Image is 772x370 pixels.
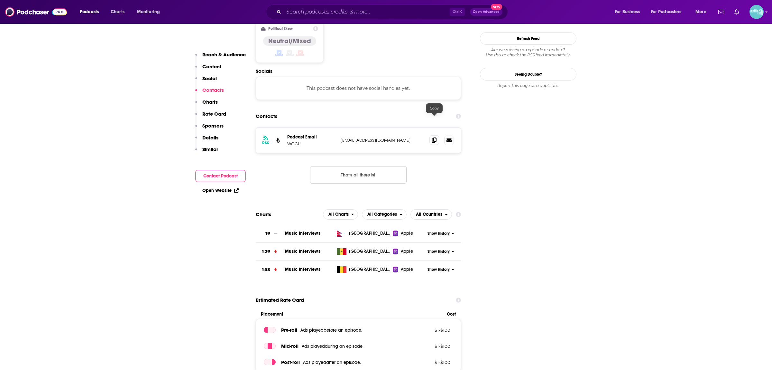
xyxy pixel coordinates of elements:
[349,248,391,255] span: Senegal
[256,68,461,74] h2: Socials
[256,294,304,306] span: Estimated Rate Card
[5,6,67,18] img: Podchaser - Follow, Share and Rate Podcasts
[362,209,407,220] button: open menu
[272,5,514,19] div: Search podcasts, credits, & more...
[195,63,221,75] button: Content
[410,209,452,220] button: open menu
[732,6,742,17] a: Show notifications dropdown
[610,7,648,17] button: open menu
[195,146,218,158] button: Similar
[310,166,407,184] button: Nothing here.
[749,5,764,19] span: Logged in as JessicaPellien
[401,248,413,255] span: Apple
[334,266,393,273] a: [GEOGRAPHIC_DATA]
[265,230,270,237] h3: 19
[281,327,297,333] span: Pre -roll
[416,212,442,217] span: All Countries
[302,344,363,349] span: Ads played during an episode .
[256,110,277,122] h2: Contacts
[261,311,441,317] span: Placement
[426,249,456,254] button: Show History
[426,267,456,272] button: Show History
[202,99,218,105] p: Charts
[409,344,450,349] p: $ 1 - $ 100
[268,26,293,31] h2: Political Skew
[262,140,269,146] h3: RSS
[480,32,576,45] button: Refresh Feed
[195,135,218,147] button: Details
[473,10,500,14] span: Open Advanced
[133,7,168,17] button: open menu
[80,7,99,16] span: Podcasts
[691,7,714,17] button: open menu
[285,267,320,272] span: Music Interviews
[401,230,413,237] span: Apple
[256,225,285,242] a: 19
[202,111,226,117] p: Rate Card
[447,311,456,317] span: Cost
[427,249,450,254] span: Show History
[362,209,407,220] h2: Categories
[303,360,361,365] span: Ads played after an episode .
[195,75,217,87] button: Social
[341,138,424,143] p: [EMAIL_ADDRESS][DOMAIN_NAME]
[450,8,465,16] span: Ctrl K
[409,327,450,333] p: $ 1 - $ 100
[480,47,576,58] div: Are we missing an episode or update? Use this to check the RSS feed immediately.
[202,52,246,58] p: Reach & Audience
[202,146,218,152] p: Similar
[287,134,335,140] p: Podcast Email
[615,7,640,16] span: For Business
[281,359,300,365] span: Post -roll
[75,7,107,17] button: open menu
[410,209,452,220] h2: Countries
[480,83,576,88] div: Report this page as a duplicate.
[281,343,299,349] span: Mid -roll
[202,87,224,93] p: Contacts
[256,77,461,100] div: This podcast does not have social handles yet.
[470,8,502,16] button: Open AdvancedNew
[427,267,450,272] span: Show History
[202,63,221,70] p: Content
[323,209,358,220] h2: Platforms
[367,212,397,217] span: All Categories
[426,103,443,113] div: Copy
[195,170,246,182] button: Contact Podcast
[647,7,691,17] button: open menu
[323,209,358,220] button: open menu
[202,135,218,141] p: Details
[651,7,682,16] span: For Podcasters
[749,5,764,19] button: Show profile menu
[409,360,450,365] p: $ 1 - $ 100
[393,248,425,255] a: Apple
[256,211,271,217] h2: Charts
[256,243,285,261] a: 129
[202,75,217,81] p: Social
[491,4,502,10] span: New
[202,188,239,193] a: Open Website
[262,248,270,255] h3: 129
[285,231,320,236] a: Music Interviews
[334,248,393,255] a: [GEOGRAPHIC_DATA]
[106,7,128,17] a: Charts
[284,7,450,17] input: Search podcasts, credits, & more...
[427,231,450,236] span: Show History
[268,37,311,45] h4: Neutral/Mixed
[328,212,349,217] span: All Charts
[393,230,425,237] a: Apple
[195,52,246,63] button: Reach & Audience
[349,266,391,273] span: Belgium
[285,249,320,254] a: Music Interviews
[195,111,226,123] button: Rate Card
[480,68,576,81] a: Seeing Double?
[749,5,764,19] img: User Profile
[393,266,425,273] a: Apple
[195,99,218,111] button: Charts
[256,261,285,279] a: 153
[300,327,362,333] span: Ads played before an episode .
[262,266,270,273] h3: 153
[137,7,160,16] span: Monitoring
